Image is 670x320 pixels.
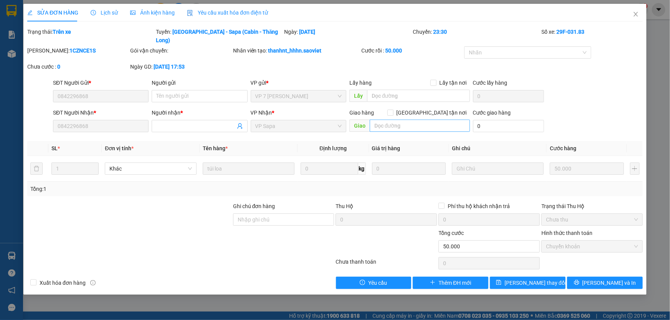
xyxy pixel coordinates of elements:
[69,48,96,54] b: 1CZNCE1S
[349,110,374,116] span: Giao hàng
[91,10,96,15] span: clock-circle
[367,90,470,102] input: Dọc đường
[237,123,243,129] span: user-add
[550,145,576,151] span: Cước hàng
[633,11,639,17] span: close
[30,162,43,175] button: delete
[438,279,471,287] span: Thêm ĐH mới
[372,162,446,175] input: 0
[27,10,33,15] span: edit
[154,64,185,70] b: [DATE] 17:53
[546,241,638,252] span: Chuyển khoản
[53,108,149,117] div: SĐT Người Nhận
[385,48,402,54] b: 50.000
[130,46,232,55] div: Gói vận chuyển:
[255,90,342,102] span: VP 7 Phạm Văn Đồng
[268,48,322,54] b: thanhnt_hhhn.saoviet
[412,28,541,44] div: Chuyến:
[546,214,638,225] span: Chưa thu
[255,120,342,132] span: VP Sapa
[445,202,513,210] span: Phí thu hộ khách nhận trả
[541,202,643,210] div: Trạng thái Thu Hộ
[473,80,508,86] label: Cước lấy hàng
[335,258,438,271] div: Chưa thanh toán
[430,280,435,286] span: plus
[90,280,96,286] span: info-circle
[556,29,584,35] b: 29F-031.83
[27,62,129,71] div: Chưa cước :
[105,145,134,151] span: Đơn vị tính
[152,79,247,87] div: Người gửi
[152,108,247,117] div: Người nhận
[233,213,334,226] input: Ghi chú đơn hàng
[438,230,464,236] span: Tổng cước
[582,279,636,287] span: [PERSON_NAME] và In
[51,145,58,151] span: SL
[284,28,412,44] div: Ngày:
[27,46,129,55] div: [PERSON_NAME]:
[361,46,463,55] div: Cước rồi :
[109,163,192,174] span: Khác
[433,29,447,35] b: 23:30
[567,277,643,289] button: printer[PERSON_NAME] và In
[630,162,640,175] button: plus
[336,277,412,289] button: exclamation-circleYêu cầu
[156,29,278,43] b: [GEOGRAPHIC_DATA] - Sapa (Cabin - Thăng Long)
[36,279,89,287] span: Xuất hóa đơn hàng
[233,46,360,55] div: Nhân viên tạo:
[57,64,60,70] b: 0
[360,280,365,286] span: exclamation-circle
[437,79,470,87] span: Lấy tận nơi
[449,141,547,156] th: Ghi chú
[91,10,118,16] span: Lịch sử
[251,110,272,116] span: VP Nhận
[368,279,387,287] span: Yêu cầu
[130,62,232,71] div: Ngày GD:
[130,10,175,16] span: Ảnh kiện hàng
[452,162,544,175] input: Ghi Chú
[349,90,367,102] span: Lấy
[541,230,592,236] label: Hình thức thanh toán
[349,80,372,86] span: Lấy hàng
[370,120,470,132] input: Dọc đường
[358,162,366,175] span: kg
[505,279,566,287] span: [PERSON_NAME] thay đổi
[574,280,579,286] span: printer
[26,28,155,44] div: Trạng thái:
[155,28,284,44] div: Tuyến:
[550,162,624,175] input: 0
[203,162,294,175] input: VD: Bàn, Ghế
[187,10,193,16] img: icon
[473,90,544,102] input: Cước lấy hàng
[27,10,78,16] span: SỬA ĐƠN HÀNG
[30,185,259,193] div: Tổng: 1
[299,29,316,35] b: [DATE]
[496,280,501,286] span: save
[336,203,353,209] span: Thu Hộ
[319,145,347,151] span: Định lượng
[541,28,644,44] div: Số xe:
[233,203,275,209] label: Ghi chú đơn hàng
[187,10,268,16] span: Yêu cầu xuất hóa đơn điện tử
[490,277,566,289] button: save[PERSON_NAME] thay đổi
[473,120,544,132] input: Cước giao hàng
[625,4,647,25] button: Close
[130,10,136,15] span: picture
[53,79,149,87] div: SĐT Người Gửi
[251,79,346,87] div: VP gửi
[372,145,400,151] span: Giá trị hàng
[53,29,71,35] b: Trên xe
[203,145,228,151] span: Tên hàng
[349,120,370,132] span: Giao
[473,110,511,116] label: Cước giao hàng
[394,108,470,117] span: [GEOGRAPHIC_DATA] tận nơi
[413,277,488,289] button: plusThêm ĐH mới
